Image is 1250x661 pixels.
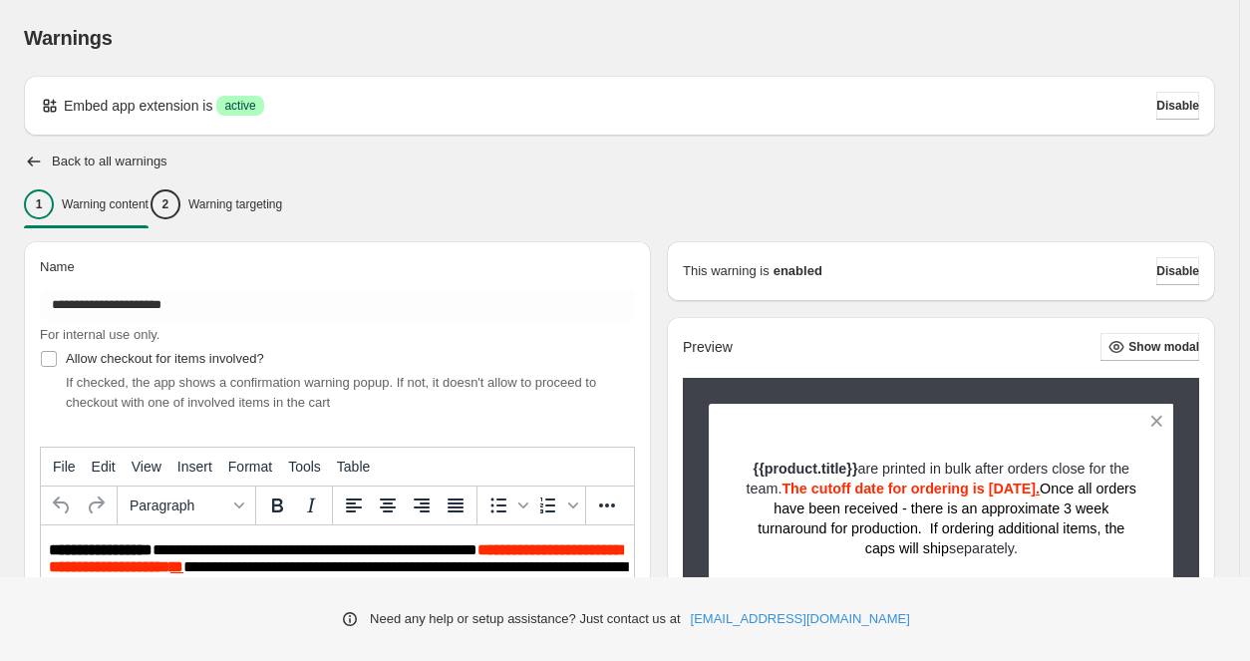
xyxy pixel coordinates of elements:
[92,459,116,475] span: Edit
[683,261,770,281] p: This warning is
[531,489,581,522] div: Numbered list
[79,489,113,522] button: Redo
[66,351,264,366] span: Allow checkout for items involved?
[260,489,294,522] button: Bold
[1156,92,1199,120] button: Disable
[188,196,282,212] p: Warning targeting
[228,459,272,475] span: Format
[754,461,858,477] strong: {{product.title}}
[62,196,149,212] p: Warning content
[590,489,624,522] button: More...
[1156,98,1199,114] span: Disable
[66,375,596,410] span: If checked, the app shows a confirmation warning popup. If not, it doesn't allow to proceed to ch...
[24,27,113,49] span: Warnings
[52,154,167,169] h2: Back to all warnings
[151,189,180,219] div: 2
[481,489,531,522] div: Bullet list
[1036,481,1040,496] span: .
[683,339,733,356] h2: Preview
[744,459,1139,558] p: are printed in bulk after orders close for the team. separately.
[439,489,472,522] button: Justify
[288,459,321,475] span: Tools
[691,609,910,629] a: [EMAIL_ADDRESS][DOMAIN_NAME]
[294,489,328,522] button: Italic
[224,98,255,114] span: active
[24,189,54,219] div: 1
[45,489,79,522] button: Undo
[132,459,161,475] span: View
[122,489,251,522] button: Formats
[1156,257,1199,285] button: Disable
[53,459,76,475] span: File
[405,489,439,522] button: Align right
[781,481,1040,496] strong: The cutoff date for ordering is [DATE]
[64,96,212,116] p: Embed app extension is
[40,259,75,274] span: Name
[337,459,370,475] span: Table
[24,183,149,225] button: 1Warning content
[151,183,282,225] button: 2Warning targeting
[1100,333,1199,361] button: Show modal
[41,525,634,627] iframe: Rich Text Area
[40,327,159,342] span: For internal use only.
[177,459,212,475] span: Insert
[337,489,371,522] button: Align left
[130,497,227,513] span: Paragraph
[1128,339,1199,355] span: Show modal
[1156,263,1199,279] span: Disable
[774,261,822,281] strong: enabled
[371,489,405,522] button: Align center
